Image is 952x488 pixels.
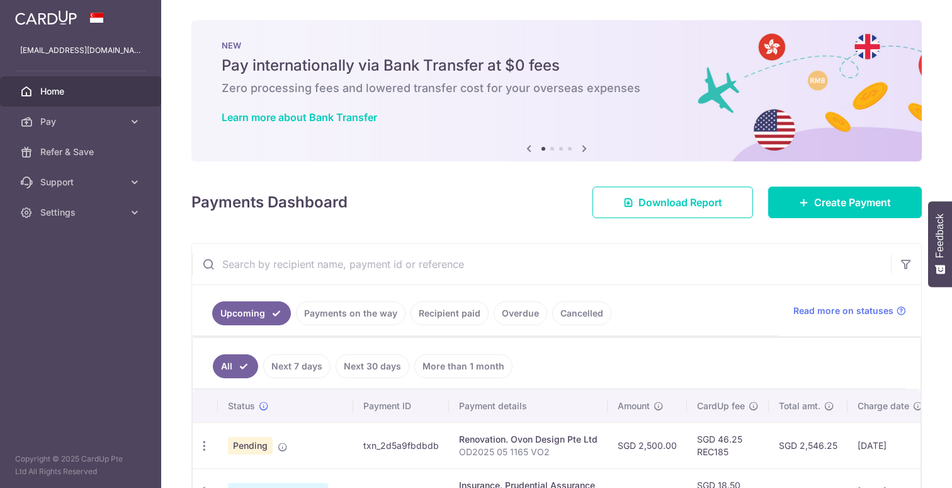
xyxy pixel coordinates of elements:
a: Recipient paid [411,301,489,325]
p: OD2025 05 1165 VO2 [459,446,598,458]
th: Payment details [449,390,608,422]
p: [EMAIL_ADDRESS][DOMAIN_NAME] [20,44,141,57]
span: Pending [228,437,273,455]
a: Overdue [494,301,547,325]
div: Renovation. Ovon Design Pte Ltd [459,433,598,446]
span: Download Report [638,195,722,210]
a: All [213,354,258,378]
td: SGD 46.25 REC185 [687,422,769,468]
td: SGD 2,500.00 [608,422,687,468]
a: Payments on the way [296,301,405,325]
td: [DATE] [847,422,933,468]
span: Amount [618,400,650,412]
a: More than 1 month [414,354,513,378]
span: Settings [40,206,123,219]
td: SGD 2,546.25 [769,422,847,468]
a: Learn more about Bank Transfer [222,111,377,124]
a: Cancelled [552,301,611,325]
a: Next 7 days [263,354,331,378]
span: Charge date [858,400,909,412]
td: txn_2d5a9fbdbdb [353,422,449,468]
h6: Zero processing fees and lowered transfer cost for your overseas expenses [222,81,892,96]
span: Pay [40,115,123,128]
a: Next 30 days [336,354,409,378]
span: Support [40,176,123,189]
h4: Payments Dashboard [191,191,348,214]
span: Total amt. [779,400,820,412]
span: Read more on statuses [793,305,893,317]
span: Feedback [934,214,946,258]
a: Upcoming [212,301,291,325]
span: Status [228,400,255,412]
button: Feedback - Show survey [928,201,952,287]
a: Read more on statuses [793,305,906,317]
th: Payment ID [353,390,449,422]
img: Bank transfer banner [191,20,922,161]
img: CardUp [15,10,77,25]
h5: Pay internationally via Bank Transfer at $0 fees [222,55,892,76]
span: CardUp fee [697,400,745,412]
a: Create Payment [768,187,922,218]
a: Download Report [592,187,753,218]
p: NEW [222,40,892,50]
span: Home [40,85,123,98]
span: Create Payment [814,195,891,210]
span: Refer & Save [40,146,123,158]
input: Search by recipient name, payment id or reference [192,244,891,284]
